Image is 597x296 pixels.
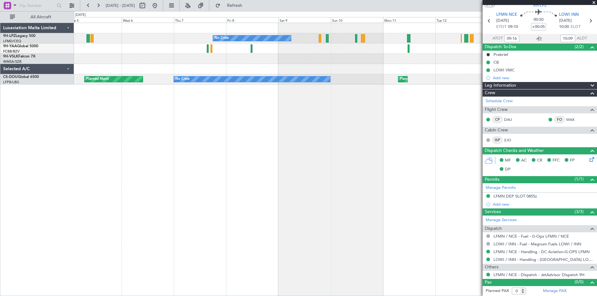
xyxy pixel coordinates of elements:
span: [DATE] [496,18,509,24]
div: Tue 12 [435,17,488,23]
span: (0/0) [575,279,584,285]
a: Manage PAX [543,288,567,294]
span: CS-DOU [3,75,18,79]
a: LFMN / NCE - Dispatch - JetAdvisor Dispatch 9H [493,272,585,277]
a: Manage Services [486,217,517,223]
label: Planned PAX [486,288,509,294]
div: Prebrief [493,52,508,57]
span: All Aircraft [16,15,66,19]
span: 9H-LPZ [533,2,547,9]
a: FCBB/BZV [3,49,20,54]
button: All Aircraft [7,12,67,22]
span: CR [537,157,542,164]
div: No Crew [215,34,229,43]
div: Mon 11 [383,17,435,23]
span: LOWI INN [559,12,579,18]
span: Dispatch Checks and Weather [485,147,544,154]
span: Dispatch [485,225,502,232]
span: (2/2) [575,43,584,50]
button: Refresh [212,1,250,11]
span: Leg Information [485,82,516,89]
span: Refresh [222,3,248,8]
a: WMSA/SZB [3,59,21,64]
a: LOWI / INN - Fuel - Magnum Fuels LOWI / INN [493,241,581,247]
div: LFMN DEP SLOT 0855z [493,194,537,199]
span: Pax [485,279,492,286]
span: ETOT [496,24,507,30]
div: Sun 10 [331,17,383,23]
div: No Crew [175,75,190,84]
a: LFMD/CEQ [3,39,21,43]
a: MAX [566,117,580,122]
div: ISP [492,137,502,143]
span: Services [485,208,501,216]
span: [DATE] [559,18,572,24]
span: FP [570,157,575,164]
a: Manage Permits [486,185,516,191]
span: Permits [485,176,499,183]
span: Cabin Crew [485,127,508,134]
span: 9H-LPZ [3,34,16,38]
div: [DATE] [75,12,86,18]
span: (3/3) [575,208,584,215]
span: 9H-YAA [3,44,17,48]
input: --:-- [560,35,575,42]
div: CP [492,116,502,123]
span: 09:10 [508,24,518,30]
div: Sat 9 [278,17,331,23]
span: DP [505,166,511,173]
div: LOWI VMC [493,67,515,73]
a: LFMN / NCE - Handling - DC Aviation-G-OPS LFMN [493,249,590,254]
a: 9H-YAAGlobal 5000 [3,44,38,48]
span: ALDT [577,35,587,42]
div: Planned Maint [GEOGRAPHIC_DATA] ([GEOGRAPHIC_DATA]) [400,75,498,84]
span: LFMN NCE [496,12,517,18]
span: FFC [553,157,560,164]
span: Flight Crew [485,106,508,113]
a: DAU [504,117,518,122]
span: [DATE] - [DATE] [106,3,135,8]
div: CB [493,60,499,65]
span: ELDT [571,24,581,30]
div: Planned Maint [86,75,109,84]
span: ATOT [493,35,503,42]
a: CS-DOUGlobal 6500 [3,75,39,79]
a: LOWI / INN - Handling - [GEOGRAPHIC_DATA] LOWI / INN [493,257,594,262]
span: Others [485,264,498,271]
div: FO [554,116,565,123]
div: Wed 6 [122,17,174,23]
a: 9H-VSLKFalcon 7X [3,55,35,58]
a: 9H-LPZLegacy 500 [3,34,35,38]
a: ZJO [504,137,518,143]
span: Dispatch To-Dos [485,43,516,51]
div: Thu 7 [174,17,226,23]
a: LFPB/LBG [3,80,19,84]
a: LFMN / NCE - Fuel - G-Ops LFMN / NCE [493,234,569,239]
div: Fri 8 [226,17,278,23]
div: Add new [493,202,594,207]
input: --:-- [504,35,519,42]
span: 9H-VSLK [3,55,18,58]
span: AC [521,157,527,164]
span: 00:50 [534,17,544,23]
a: Schedule Crew [486,98,513,104]
div: Add new [493,75,594,80]
div: Tue 5 [69,17,122,23]
input: Trip Number [19,1,55,10]
span: MF [505,157,511,164]
span: Crew [485,89,495,97]
span: 10:00 [559,24,569,30]
span: (1/1) [575,176,584,182]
